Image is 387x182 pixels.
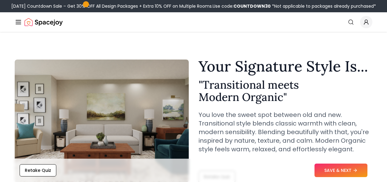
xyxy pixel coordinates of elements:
span: *Not applicable to packages already purchased* [271,3,376,9]
h1: Your Signature Style Is... [199,59,373,74]
h2: " Transitional meets Modern Organic " [199,79,373,103]
nav: Global [15,12,372,32]
button: Retake Quiz [20,164,56,176]
button: SAVE & NEXT [314,164,367,177]
a: Spacejoy [24,16,63,28]
img: Spacejoy Logo [24,16,63,28]
span: Use code: [213,3,271,9]
div: [DATE] Countdown Sale – Get 30% OFF All Design Packages + Extra 10% OFF on Multiple Rooms. [11,3,376,9]
b: COUNTDOWN30 [233,3,271,9]
p: You love the sweet spot between old and new. Transitional style blends classic warmth with clean,... [199,110,373,153]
